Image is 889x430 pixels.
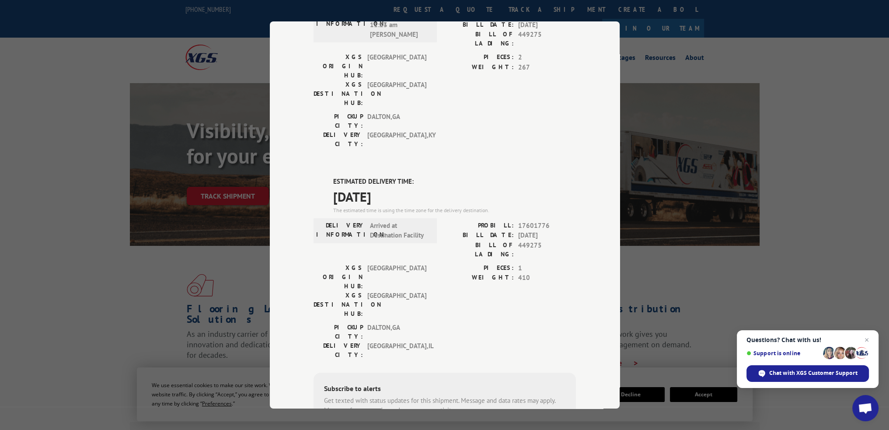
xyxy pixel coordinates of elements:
label: PIECES: [445,52,514,63]
span: [GEOGRAPHIC_DATA] , KY [367,130,426,149]
span: 1 [518,263,576,273]
label: PICKUP CITY: [314,112,363,130]
label: PROBILL: [445,221,514,231]
span: 2 [518,52,576,63]
label: ESTIMATED DELIVERY TIME: [333,177,576,187]
span: [GEOGRAPHIC_DATA] , IL [367,341,426,360]
label: PICKUP CITY: [314,323,363,341]
label: BILL DATE: [445,231,514,241]
label: DELIVERY INFORMATION: [316,10,366,40]
span: Questions? Chat with us! [746,336,869,343]
div: Chat with XGS Customer Support [746,365,869,382]
label: DELIVERY INFORMATION: [316,221,366,241]
span: [GEOGRAPHIC_DATA] [367,80,426,108]
span: Chat with XGS Customer Support [769,369,858,377]
label: XGS DESTINATION HUB: [314,291,363,318]
label: DELIVERY CITY: [314,130,363,149]
span: [DATE] [518,20,576,30]
div: The estimated time is using the time zone for the delivery destination. [333,206,576,214]
span: [DATE] 11:23 am [PERSON_NAME] [370,10,429,40]
label: WEIGHT: [445,273,514,283]
span: Arrived at Destination Facility [370,221,429,241]
label: BILL DATE: [445,20,514,30]
span: [GEOGRAPHIC_DATA] [367,263,426,291]
label: BILL OF LADING: [445,241,514,259]
span: [DATE] [333,187,576,206]
span: [GEOGRAPHIC_DATA] [367,291,426,318]
span: Support is online [746,350,820,357]
label: XGS ORIGIN HUB: [314,263,363,291]
label: XGS DESTINATION HUB: [314,80,363,108]
span: 449275 [518,241,576,259]
label: BILL OF LADING: [445,30,514,48]
span: 267 [518,63,576,73]
span: Close chat [861,335,872,345]
div: Open chat [852,395,879,421]
span: [DATE] [518,231,576,241]
label: XGS ORIGIN HUB: [314,52,363,80]
label: PIECES: [445,263,514,273]
label: WEIGHT: [445,63,514,73]
span: DALTON , GA [367,323,426,341]
span: [GEOGRAPHIC_DATA] [367,52,426,80]
div: Get texted with status updates for this shipment. Message and data rates may apply. Message frequ... [324,396,565,416]
span: 410 [518,273,576,283]
label: DELIVERY CITY: [314,341,363,360]
span: DALTON , GA [367,112,426,130]
span: 17601776 [518,221,576,231]
div: Subscribe to alerts [324,383,565,396]
span: 449275 [518,30,576,48]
